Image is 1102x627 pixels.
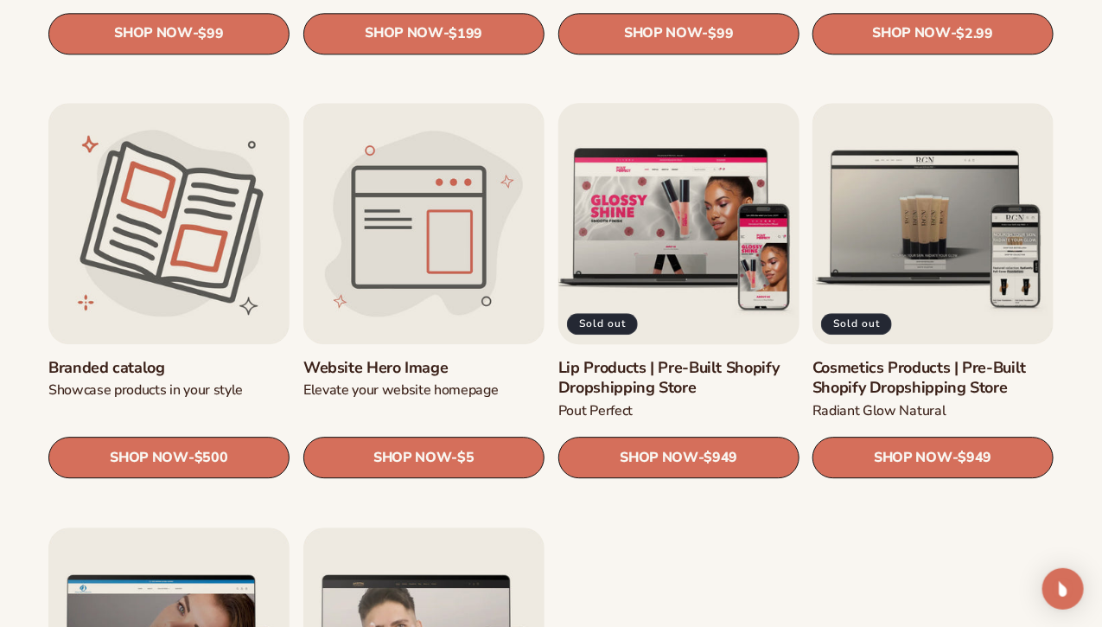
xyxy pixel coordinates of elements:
[812,13,1054,54] a: SHOP NOW- $2.99
[620,450,698,466] span: SHOP NOW
[449,26,482,42] span: $199
[704,451,737,467] span: $949
[48,438,290,479] a: SHOP NOW- $500
[114,26,192,42] span: SHOP NOW
[812,358,1054,399] a: Cosmetics Products | Pre-Built Shopify Dropshipping Store
[303,358,545,378] a: Website Hero Image
[303,13,545,54] a: SHOP NOW- $199
[558,358,799,399] a: Lip Products | Pre-Built Shopify Dropshipping Store
[708,26,733,42] span: $99
[198,26,223,42] span: $99
[875,450,952,466] span: SHOP NOW
[1042,568,1084,610] div: Open Intercom Messenger
[373,450,451,466] span: SHOP NOW
[873,26,951,42] span: SHOP NOW
[365,26,443,42] span: SHOP NOW
[558,13,799,54] a: SHOP NOW- $99
[558,438,799,479] a: SHOP NOW- $949
[457,451,474,467] span: $5
[624,26,702,42] span: SHOP NOW
[812,438,1054,479] a: SHOP NOW- $949
[957,26,993,42] span: $2.99
[303,438,545,479] a: SHOP NOW- $5
[48,13,290,54] a: SHOP NOW- $99
[194,451,228,467] span: $500
[110,450,188,466] span: SHOP NOW
[48,358,290,378] a: Branded catalog
[959,451,992,467] span: $949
